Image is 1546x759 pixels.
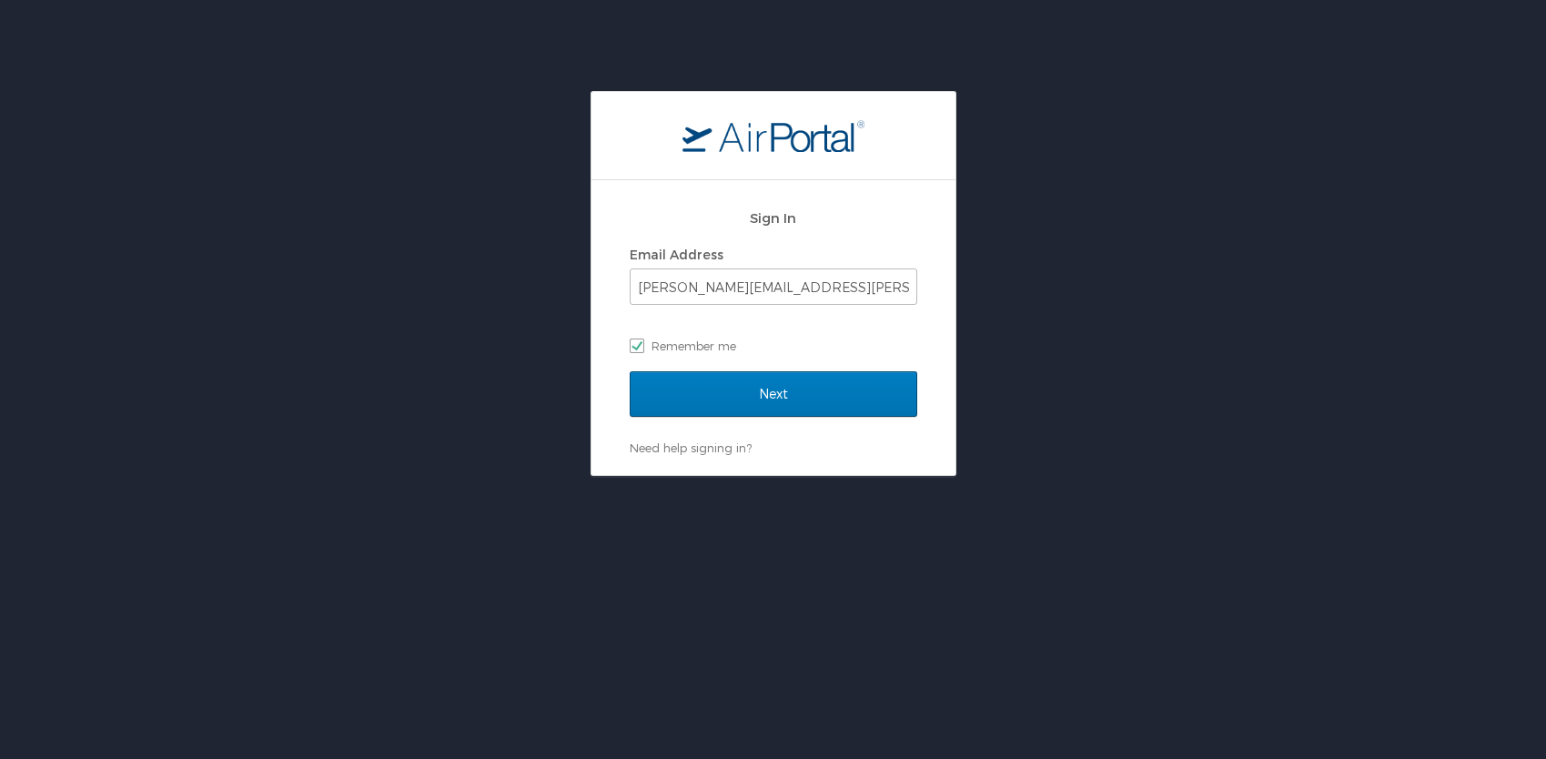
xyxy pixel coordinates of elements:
[682,119,864,152] img: logo
[630,247,723,262] label: Email Address
[630,332,917,359] label: Remember me
[630,440,752,455] a: Need help signing in?
[630,371,917,417] input: Next
[630,207,917,228] h2: Sign In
